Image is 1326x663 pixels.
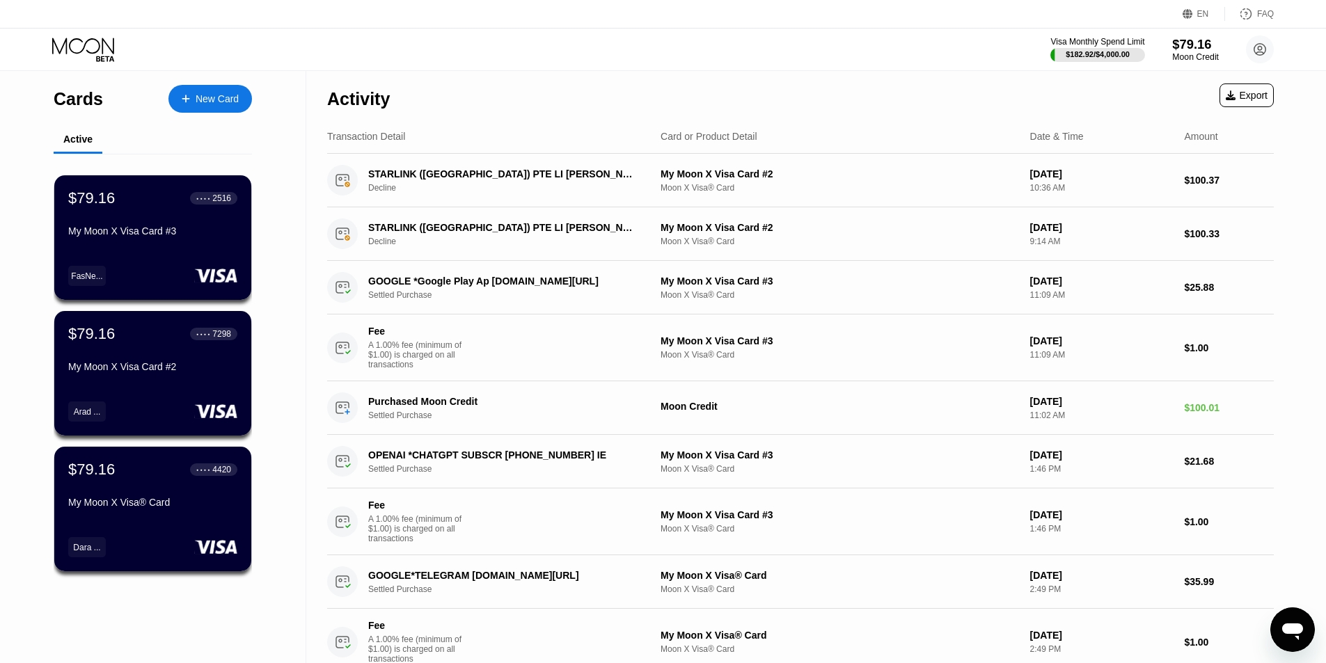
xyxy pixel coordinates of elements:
div: $79.16● ● ● ●4420My Moon X Visa® CardDara ... [54,447,251,571]
div: 2:49 PM [1030,584,1174,594]
div: 1:46 PM [1030,464,1174,474]
div: My Moon X Visa Card #3 [661,449,1019,461]
div: Decline [368,237,658,246]
div: [DATE] [1030,335,1174,346]
div: Settled Purchase [368,584,658,594]
div: Card or Product Detail [661,131,757,142]
div: My Moon X Visa Card #3 [661,509,1019,520]
div: My Moon X Visa® Card [661,630,1019,641]
div: $100.37 [1184,175,1274,186]
div: FAQ [1225,7,1274,21]
div: [DATE] [1030,630,1174,641]
div: $100.01 [1184,402,1274,413]
div: EN [1197,9,1209,19]
div: Amount [1184,131,1217,142]
div: [DATE] [1030,275,1174,287]
div: Active [63,134,93,145]
div: [DATE] [1030,168,1174,179]
div: 2:49 PM [1030,644,1174,654]
div: Purchased Moon CreditSettled PurchaseMoon Credit[DATE]11:02 AM$100.01 [327,381,1274,435]
div: $79.16 [68,189,115,207]
div: GOOGLE*TELEGRAM [DOMAIN_NAME][URL] [368,570,638,581]
div: STARLINK ([GEOGRAPHIC_DATA]) PTE LI [PERSON_NAME] [368,222,638,233]
div: Fee [368,620,466,631]
div: [DATE] [1030,396,1174,407]
div: GOOGLE*TELEGRAM [DOMAIN_NAME][URL]Settled PurchaseMy Moon X Visa® CardMoon X Visa® Card[DATE]2:49... [327,555,1274,609]
div: OPENAI *CHATGPT SUBSCR [PHONE_NUMBER] IE [368,449,638,461]
div: Fee [368,500,466,511]
div: My Moon X Visa Card #2 [68,361,237,372]
div: [DATE] [1030,449,1174,461]
div: Moon X Visa® Card [661,183,1019,193]
div: My Moon X Visa® Card [661,570,1019,581]
div: Purchased Moon Credit [368,396,638,407]
div: Dara ... [68,537,106,557]
div: Arad ... [68,401,106,422]
div: A 1.00% fee (minimum of $1.00) is charged on all transactions [368,514,473,543]
div: EN [1183,7,1225,21]
div: $79.16● ● ● ●2516My Moon X Visa Card #3FasNe... [54,175,251,300]
div: Arad ... [74,407,101,417]
div: Moon Credit [1172,52,1219,62]
div: [DATE] [1030,509,1174,520]
div: $79.16Moon Credit [1172,37,1219,62]
div: FeeA 1.00% fee (minimum of $1.00) is charged on all transactionsMy Moon X Visa Card #3Moon X Visa... [327,314,1274,381]
div: Fee [368,326,466,337]
div: STARLINK ([GEOGRAPHIC_DATA]) PTE LI [PERSON_NAME] [368,168,638,179]
div: 1:46 PM [1030,524,1174,534]
div: $182.92 / $4,000.00 [1066,50,1130,58]
div: $1.00 [1184,637,1274,648]
div: [DATE] [1030,570,1174,581]
div: My Moon X Visa Card #3 [68,225,237,237]
div: FeeA 1.00% fee (minimum of $1.00) is charged on all transactionsMy Moon X Visa Card #3Moon X Visa... [327,488,1274,555]
div: 4420 [212,465,231,474]
iframe: Button to launch messaging window [1270,607,1315,652]
div: 11:09 AM [1030,290,1174,300]
div: Settled Purchase [368,464,658,474]
div: Moon Credit [661,401,1019,412]
div: Transaction Detail [327,131,405,142]
div: Visa Monthly Spend Limit [1050,37,1144,47]
div: $79.16 [68,461,115,479]
div: $21.68 [1184,456,1274,467]
div: Moon X Visa® Card [661,584,1019,594]
div: Export [1220,83,1274,107]
div: $1.00 [1184,342,1274,353]
div: My Moon X Visa Card #3 [661,335,1019,346]
div: $79.16● ● ● ●7298My Moon X Visa Card #2Arad ... [54,311,251,436]
div: 10:36 AM [1030,183,1174,193]
div: Dara ... [73,543,100,552]
div: Moon X Visa® Card [661,350,1019,360]
div: $1.00 [1184,516,1274,527]
div: $35.99 [1184,576,1274,587]
div: STARLINK ([GEOGRAPHIC_DATA]) PTE LI [PERSON_NAME]DeclineMy Moon X Visa Card #2Moon X Visa® Card[D... [327,207,1274,261]
div: Settled Purchase [368,410,658,420]
div: A 1.00% fee (minimum of $1.00) is charged on all transactions [368,340,473,369]
div: GOOGLE *Google Play Ap [DOMAIN_NAME][URL] [368,275,638,287]
div: Export [1226,90,1268,101]
div: 7298 [212,329,231,339]
div: 2516 [212,193,231,203]
div: Moon X Visa® Card [661,237,1019,246]
div: Moon X Visa® Card [661,524,1019,534]
div: $25.88 [1184,282,1274,293]
div: Moon X Visa® Card [661,644,1019,654]
div: My Moon X Visa® Card [68,497,237,508]
div: My Moon X Visa Card #3 [661,275,1019,287]
div: Settled Purchase [368,290,658,300]
div: OPENAI *CHATGPT SUBSCR [PHONE_NUMBER] IESettled PurchaseMy Moon X Visa Card #3Moon X Visa® Card[D... [327,435,1274,488]
div: FAQ [1257,9,1274,19]
div: $79.16 [68,325,115,343]
div: New Card [196,93,239,105]
div: $79.16 [1172,37,1219,51]
div: GOOGLE *Google Play Ap [DOMAIN_NAME][URL]Settled PurchaseMy Moon X Visa Card #3Moon X Visa® Card[... [327,261,1274,314]
div: 11:02 AM [1030,410,1174,420]
div: ● ● ● ● [196,332,210,336]
div: Decline [368,183,658,193]
div: Activity [327,89,390,109]
div: My Moon X Visa Card #2 [661,168,1019,179]
div: FasNe... [68,266,106,286]
div: 9:14 AM [1030,237,1174,246]
div: $100.33 [1184,228,1274,239]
